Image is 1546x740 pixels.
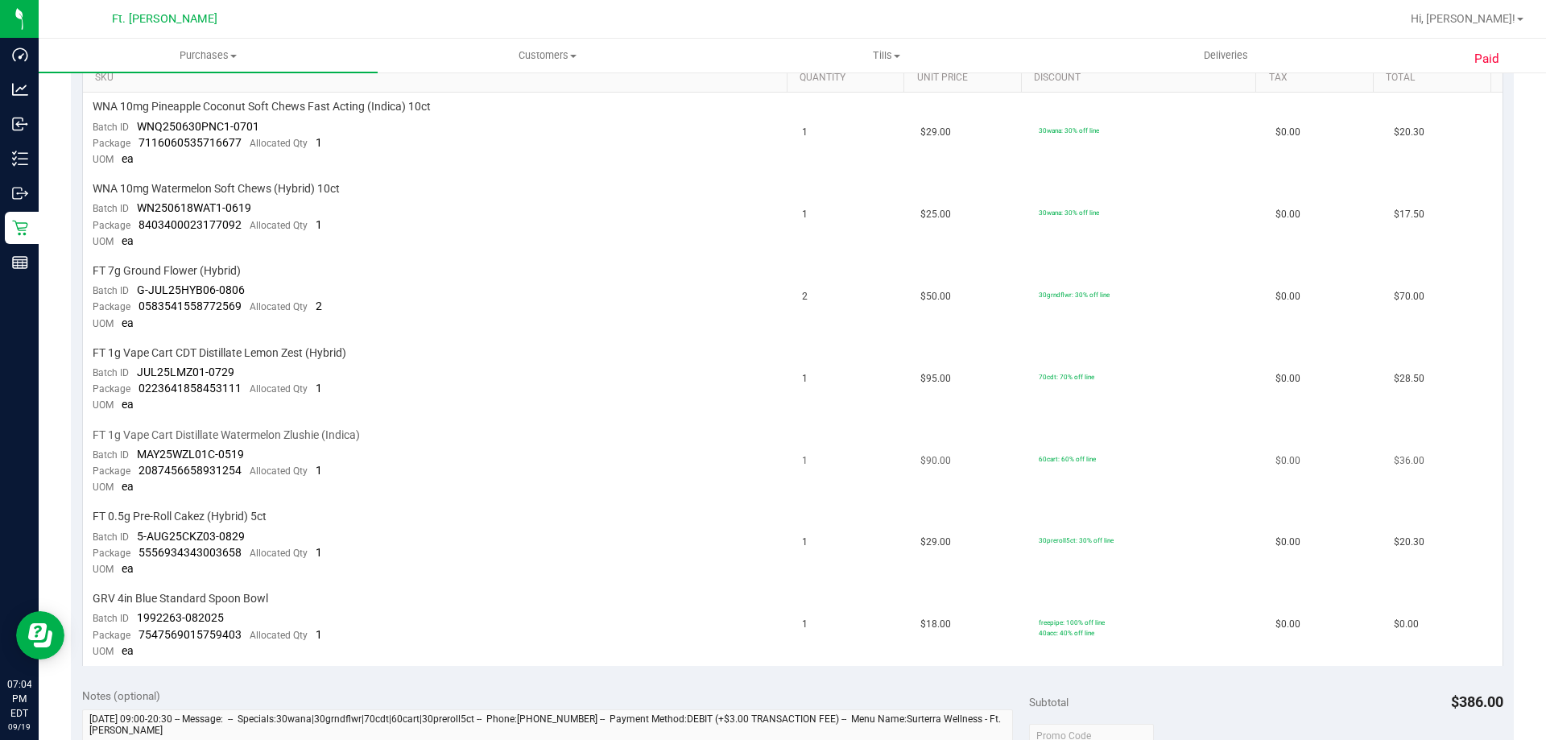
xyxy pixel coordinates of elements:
span: $95.00 [920,371,951,387]
span: Package [93,383,130,395]
span: $28.50 [1394,371,1424,387]
span: Subtotal [1029,696,1069,709]
span: 30wana: 30% off line [1039,126,1099,134]
span: Batch ID [93,203,129,214]
span: $0.00 [1275,125,1300,140]
iframe: Resource center [16,611,64,659]
inline-svg: Outbound [12,185,28,201]
span: Allocated Qty [250,548,308,559]
span: $20.30 [1394,535,1424,550]
span: $17.50 [1394,207,1424,222]
p: 07:04 PM EDT [7,677,31,721]
inline-svg: Analytics [12,81,28,97]
span: 1 [316,218,322,231]
span: 1 [316,464,322,477]
span: Batch ID [93,285,129,296]
span: Allocated Qty [250,630,308,641]
span: 1 [316,628,322,641]
span: 30grndflwr: 30% off line [1039,291,1110,299]
span: 0223641858453111 [138,382,242,395]
span: WNA 10mg Watermelon Soft Chews (Hybrid) 10ct [93,181,340,196]
a: Quantity [800,72,898,85]
span: $0.00 [1275,535,1300,550]
span: ea [122,480,134,493]
span: $70.00 [1394,289,1424,304]
inline-svg: Inbound [12,116,28,132]
span: Package [93,465,130,477]
span: Batch ID [93,449,129,461]
span: Package [93,301,130,312]
span: 60cart: 60% off line [1039,455,1096,463]
span: UOM [93,482,114,493]
span: MAY25WZL01C-0519 [137,448,244,461]
span: ea [122,644,134,657]
span: 40acc: 40% off line [1039,629,1094,637]
span: Paid [1474,50,1499,68]
a: Customers [378,39,717,72]
span: UOM [93,318,114,329]
span: WN250618WAT1-0619 [137,201,251,214]
span: UOM [93,564,114,575]
span: 5556934343003658 [138,546,242,559]
span: 30wana: 30% off line [1039,209,1099,217]
span: $29.00 [920,125,951,140]
a: SKU [95,72,780,85]
span: $0.00 [1275,617,1300,632]
span: 8403400023177092 [138,218,242,231]
span: 1 [802,371,808,387]
inline-svg: Retail [12,220,28,236]
span: freepipe: 100% off line [1039,618,1105,626]
span: $0.00 [1275,453,1300,469]
span: $50.00 [920,289,951,304]
span: 1992263-082025 [137,611,224,624]
span: FT 7g Ground Flower (Hybrid) [93,263,241,279]
a: Tills [717,39,1056,72]
span: ea [122,234,134,247]
span: Batch ID [93,531,129,543]
span: 1 [316,382,322,395]
span: 2 [316,300,322,312]
a: Purchases [39,39,378,72]
span: FT 0.5g Pre-Roll Cakez (Hybrid) 5ct [93,509,267,524]
span: Purchases [39,48,378,63]
span: ea [122,398,134,411]
span: Allocated Qty [250,383,308,395]
span: $18.00 [920,617,951,632]
span: 7116060535716677 [138,136,242,149]
span: ea [122,152,134,165]
span: 1 [802,207,808,222]
span: 1 [802,535,808,550]
span: 1 [802,617,808,632]
span: Allocated Qty [250,465,308,477]
a: Total [1386,72,1484,85]
span: 2 [802,289,808,304]
span: UOM [93,399,114,411]
span: FT 1g Vape Cart Distillate Watermelon Zlushie (Indica) [93,428,360,443]
span: Notes (optional) [82,689,160,702]
inline-svg: Dashboard [12,47,28,63]
a: Tax [1269,72,1367,85]
span: UOM [93,154,114,165]
span: 30preroll5ct: 30% off line [1039,536,1114,544]
span: $29.00 [920,535,951,550]
span: Package [93,630,130,641]
span: 1 [316,546,322,559]
a: Discount [1034,72,1250,85]
a: Unit Price [917,72,1015,85]
span: $0.00 [1275,207,1300,222]
a: Deliveries [1056,39,1395,72]
span: G-JUL25HYB06-0806 [137,283,245,296]
span: Package [93,138,130,149]
span: 70cdt: 70% off line [1039,373,1094,381]
span: Deliveries [1182,48,1270,63]
span: $0.00 [1275,289,1300,304]
span: 7547569015759403 [138,628,242,641]
span: JUL25LMZ01-0729 [137,366,234,378]
span: $20.30 [1394,125,1424,140]
span: $90.00 [920,453,951,469]
span: ea [122,316,134,329]
span: $0.00 [1275,371,1300,387]
span: GRV 4in Blue Standard Spoon Bowl [93,591,268,606]
span: 2087456658931254 [138,464,242,477]
inline-svg: Reports [12,254,28,271]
